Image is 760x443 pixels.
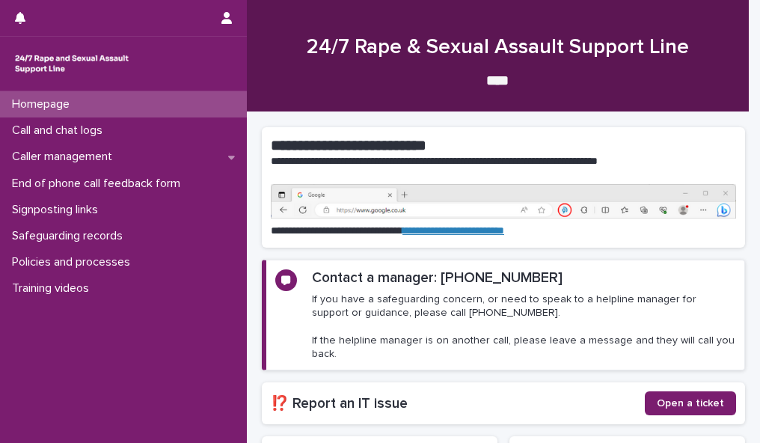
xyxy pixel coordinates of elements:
[262,35,734,61] h1: 24/7 Rape & Sexual Assault Support Line
[271,184,736,219] img: https%3A%2F%2Fcdn.document360.io%2F0deca9d6-0dac-4e56-9e8f-8d9979bfce0e%2FImages%2FDocumentation%...
[6,281,101,296] p: Training videos
[657,398,724,409] span: Open a ticket
[6,123,114,138] p: Call and chat logs
[645,391,736,415] a: Open a ticket
[6,203,110,217] p: Signposting links
[312,269,563,287] h2: Contact a manager: [PHONE_NUMBER]
[6,177,192,191] p: End of phone call feedback form
[12,49,132,79] img: rhQMoQhaT3yELyF149Cw
[312,293,735,361] p: If you have a safeguarding concern, or need to speak to a helpline manager for support or guidanc...
[6,97,82,111] p: Homepage
[6,229,135,243] p: Safeguarding records
[271,395,645,412] h2: ⁉️ Report an IT issue
[6,150,124,164] p: Caller management
[6,255,142,269] p: Policies and processes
